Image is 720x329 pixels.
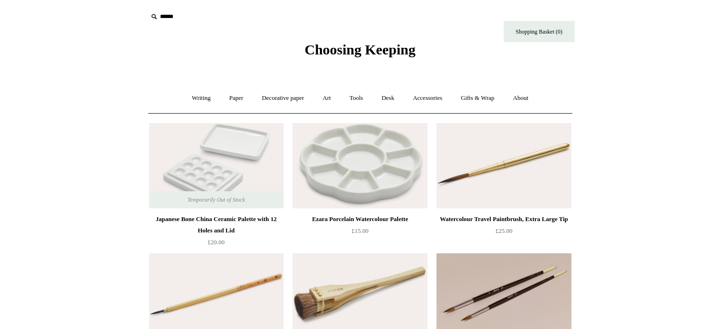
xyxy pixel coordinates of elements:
span: Choosing Keeping [304,42,415,57]
a: Decorative paper [253,86,312,111]
div: Japanese Bone China Ceramic Palette with 12 Holes and Lid [151,213,281,236]
a: Art [314,86,339,111]
img: Japanese Bone China Ceramic Palette with 12 Holes and Lid [149,123,284,208]
img: Watercolour Travel Paintbrush, Extra Large Tip [436,123,571,208]
a: Tools [341,86,372,111]
span: £20.00 [208,239,225,246]
a: Japanese Bone China Ceramic Palette with 12 Holes and Lid Japanese Bone China Ceramic Palette wit... [149,123,284,208]
img: Ezara Porcelain Watercolour Palette [293,123,427,208]
a: Ezara Porcelain Watercolour Palette Ezara Porcelain Watercolour Palette [293,123,427,208]
span: Temporarily Out of Stock [178,191,254,208]
a: Paper [221,86,252,111]
a: Choosing Keeping [304,49,415,56]
a: Gifts & Wrap [452,86,503,111]
div: Ezara Porcelain Watercolour Palette [295,213,425,225]
div: Watercolour Travel Paintbrush, Extra Large Tip [439,213,569,225]
span: £15.00 [352,227,369,234]
a: Watercolour Travel Paintbrush, Extra Large Tip Watercolour Travel Paintbrush, Extra Large Tip [436,123,571,208]
a: About [504,86,537,111]
a: Accessories [404,86,451,111]
a: Writing [183,86,219,111]
a: Watercolour Travel Paintbrush, Extra Large Tip £25.00 [436,213,571,252]
a: Desk [373,86,403,111]
a: Japanese Bone China Ceramic Palette with 12 Holes and Lid £20.00 [149,213,284,252]
a: Ezara Porcelain Watercolour Palette £15.00 [293,213,427,252]
span: £25.00 [496,227,513,234]
a: Shopping Basket (0) [504,21,575,42]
